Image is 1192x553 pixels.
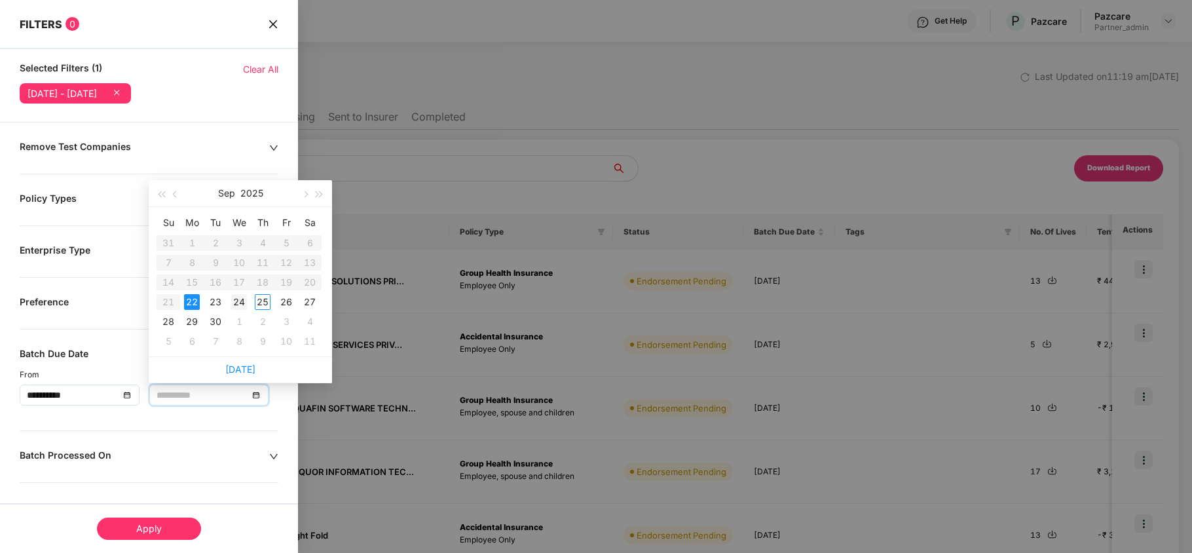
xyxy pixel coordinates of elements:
td: 2025-09-25 [251,292,274,312]
div: 30 [208,314,223,330]
button: Sep [218,180,235,206]
div: 11 [302,334,318,349]
th: Fr [274,212,298,233]
div: 7 [208,334,223,349]
div: From [20,369,149,381]
td: 2025-09-22 [180,292,204,312]
span: close [268,17,278,31]
th: Sa [298,212,322,233]
div: Apply [97,518,201,540]
div: 27 [302,294,318,310]
div: 23 [208,294,223,310]
td: 2025-10-08 [227,332,251,351]
button: 2025 [240,180,263,206]
span: 0 [65,17,79,31]
td: 2025-09-26 [274,292,298,312]
span: down [269,452,278,461]
th: Su [157,212,180,233]
div: 3 [278,314,294,330]
div: Preference [20,296,269,311]
div: 8 [231,334,247,349]
td: 2025-10-04 [298,312,322,332]
th: Th [251,212,274,233]
td: 2025-10-07 [204,332,227,351]
a: [DATE] [225,364,255,375]
td: 2025-10-02 [251,312,274,332]
div: 28 [160,314,176,330]
div: [DATE] - [DATE] [28,88,97,99]
div: 1 [231,314,247,330]
div: 10 [278,334,294,349]
th: We [227,212,251,233]
div: 5 [160,334,176,349]
div: 24 [231,294,247,310]
td: 2025-10-11 [298,332,322,351]
div: 2 [255,314,270,330]
span: down [269,143,278,153]
th: Tu [204,212,227,233]
div: 6 [184,334,200,349]
th: Mo [180,212,204,233]
div: Enterprise Type [20,244,269,259]
td: 2025-10-10 [274,332,298,351]
td: 2025-10-06 [180,332,204,351]
td: 2025-10-01 [227,312,251,332]
div: 25 [255,294,270,310]
span: FILTERS [20,18,62,31]
td: 2025-09-28 [157,312,180,332]
td: 2025-10-05 [157,332,180,351]
td: 2025-09-23 [204,292,227,312]
div: Policy Types [20,193,269,207]
td: 2025-09-30 [204,312,227,332]
div: 26 [278,294,294,310]
span: Clear All [243,62,278,77]
div: 22 [184,294,200,310]
div: Remove Test Companies [20,141,269,155]
div: Batch Due Date [20,348,269,362]
div: 4 [302,314,318,330]
td: 2025-10-09 [251,332,274,351]
div: Batch Closed On [20,501,269,516]
div: 29 [184,314,200,330]
td: 2025-09-27 [298,292,322,312]
td: 2025-09-24 [227,292,251,312]
td: 2025-09-29 [180,312,204,332]
div: 9 [255,334,270,349]
span: Selected Filters (1) [20,62,102,77]
td: 2025-10-03 [274,312,298,332]
div: Batch Processed On [20,449,269,464]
